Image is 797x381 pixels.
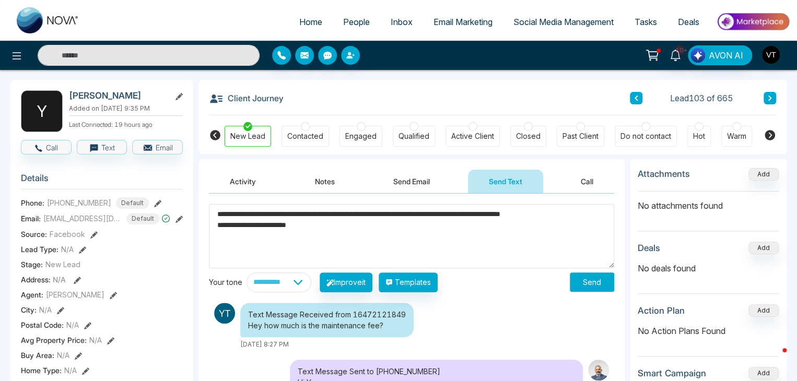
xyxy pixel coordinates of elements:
div: Engaged [345,131,377,141]
div: Text Message Received from 16472121849 Hey how much is the maintenance fee? [240,303,414,337]
span: Email: [21,213,41,224]
span: Email Marketing [433,17,493,27]
button: Text [77,140,127,154]
img: User Avatar [762,46,780,64]
span: Home Type : [21,365,62,376]
a: 10+ [663,45,688,64]
span: City : [21,304,37,315]
iframe: Intercom live chat [761,346,787,371]
span: N/A [66,319,79,330]
img: Sender [214,303,235,324]
span: [EMAIL_ADDRESS][DOMAIN_NAME] [43,213,122,224]
span: Inbox [391,17,413,27]
button: AVON AI [688,45,752,65]
img: Market-place.gif [715,10,791,33]
span: Facebook [50,229,85,240]
span: Default [126,213,159,224]
button: Send Text [468,170,543,193]
div: Hot [693,131,705,141]
button: Add [748,242,779,254]
span: Deals [678,17,699,27]
span: 10+ [675,45,685,55]
div: Your tone [209,277,247,288]
div: New Lead [230,131,265,141]
div: [DATE] 8:27 PM [240,340,414,349]
p: Added on [DATE] 9:35 PM [69,104,183,113]
h2: [PERSON_NAME] [69,90,166,101]
p: No attachments found [638,192,779,212]
button: Send [570,272,614,292]
div: Y [21,90,63,132]
p: Last Connected: 19 hours ago [69,118,183,129]
button: Templates [379,272,438,292]
span: Avg Property Price : [21,335,87,346]
span: Stage: [21,259,43,270]
div: Past Client [562,131,599,141]
button: Notes [294,170,356,193]
span: Phone: [21,197,44,208]
span: N/A [57,350,69,361]
div: Closed [516,131,541,141]
a: Social Media Management [503,12,624,32]
span: [PHONE_NUMBER] [47,197,111,208]
h3: Action Plan [638,305,685,316]
h3: Client Journey [209,90,284,106]
div: Warm [727,131,746,141]
span: Lead 103 of 665 [670,92,733,104]
a: Deals [667,12,710,32]
button: Call [560,170,614,193]
span: Add [748,169,779,178]
span: People [343,17,370,27]
h3: Deals [638,243,660,253]
div: Qualified [398,131,429,141]
span: Address: [21,274,66,285]
button: Add [748,168,779,181]
div: Active Client [451,131,494,141]
h3: Smart Campaign [638,368,706,378]
span: Agent: [21,289,43,300]
span: N/A [64,365,77,376]
a: Home [289,12,333,32]
h3: Attachments [638,169,690,179]
span: N/A [53,275,66,284]
button: Improveit [320,272,372,292]
span: Buy Area : [21,350,54,361]
span: N/A [61,244,74,255]
a: Email Marketing [423,12,503,32]
span: Home [299,17,322,27]
img: Sender [588,360,609,380]
span: Postal Code : [21,319,64,330]
div: Do not contact [620,131,671,141]
div: Contacted [287,131,323,141]
a: Inbox [380,12,423,32]
button: Email [132,140,183,154]
p: No deals found [638,262,779,275]
a: People [333,12,380,32]
span: [PERSON_NAME] [46,289,104,300]
button: Activity [209,170,277,193]
span: Tasks [635,17,657,27]
h3: Details [21,173,183,189]
span: N/A [39,304,52,315]
span: New Lead [45,259,80,270]
button: Add [748,367,779,379]
button: Send Email [372,170,451,193]
p: No Action Plans Found [638,325,779,337]
span: Source: [21,229,47,240]
span: Social Media Management [513,17,614,27]
span: AVON AI [709,49,743,62]
a: Tasks [624,12,667,32]
span: Lead Type: [21,244,58,255]
button: Call [21,140,72,154]
span: N/A [89,335,102,346]
span: Default [116,197,149,209]
img: Nova CRM Logo [17,7,79,33]
button: Add [748,304,779,317]
img: Lead Flow [690,48,705,63]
